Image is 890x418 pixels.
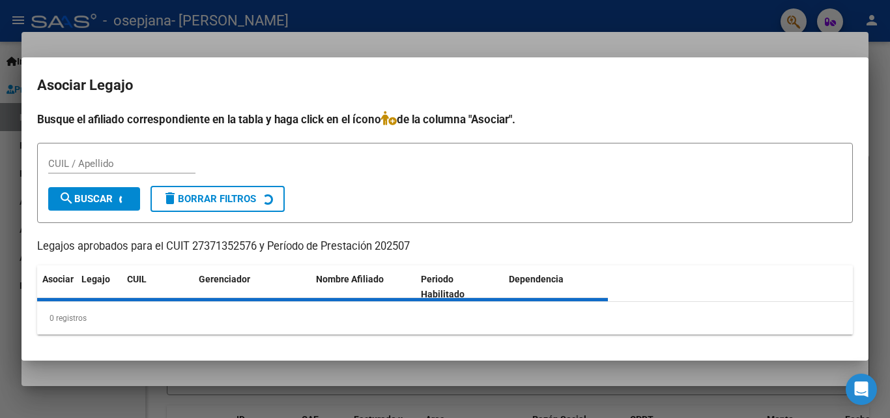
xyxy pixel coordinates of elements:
[127,274,147,284] span: CUIL
[37,73,853,98] h2: Asociar Legajo
[59,193,113,205] span: Buscar
[162,193,256,205] span: Borrar Filtros
[37,239,853,255] p: Legajos aprobados para el CUIT 27371352576 y Período de Prestación 202507
[416,265,504,308] datatable-header-cell: Periodo Habilitado
[199,274,250,284] span: Gerenciador
[81,274,110,284] span: Legajo
[311,265,416,308] datatable-header-cell: Nombre Afiliado
[42,274,74,284] span: Asociar
[504,265,609,308] datatable-header-cell: Dependencia
[37,265,76,308] datatable-header-cell: Asociar
[316,274,384,284] span: Nombre Afiliado
[59,190,74,206] mat-icon: search
[421,274,465,299] span: Periodo Habilitado
[509,274,564,284] span: Dependencia
[76,265,122,308] datatable-header-cell: Legajo
[846,374,877,405] div: Open Intercom Messenger
[151,186,285,212] button: Borrar Filtros
[194,265,311,308] datatable-header-cell: Gerenciador
[122,265,194,308] datatable-header-cell: CUIL
[37,302,853,335] div: 0 registros
[48,187,140,211] button: Buscar
[162,190,178,206] mat-icon: delete
[37,111,853,128] h4: Busque el afiliado correspondiente en la tabla y haga click en el ícono de la columna "Asociar".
